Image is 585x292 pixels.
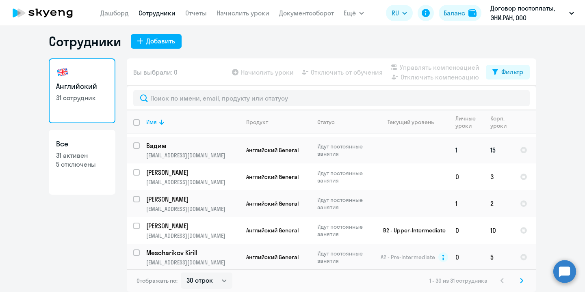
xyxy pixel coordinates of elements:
p: Mescharikov Kirill [146,248,238,257]
button: RU [386,5,413,21]
button: Ещё [344,5,364,21]
img: english [56,66,69,79]
a: Вадим [146,141,239,150]
button: Балансbalance [439,5,481,21]
p: Идут постоянные занятия [317,143,373,157]
div: Личные уроки [455,115,478,129]
div: Фильтр [501,67,523,77]
div: Корп. уроки [490,115,513,129]
button: Фильтр [486,65,530,79]
p: [EMAIL_ADDRESS][DOMAIN_NAME] [146,205,239,213]
p: [EMAIL_ADDRESS][DOMAIN_NAME] [146,152,239,159]
p: [PERSON_NAME] [146,221,238,230]
span: Английский General [246,253,299,261]
p: Вадим [146,141,238,150]
p: Идут постоянные занятия [317,170,373,184]
div: Статус [317,118,335,126]
div: Продукт [246,118,310,126]
a: Mescharikov Kirill [146,248,239,257]
td: 0 [449,244,484,271]
td: 3 [484,163,513,190]
p: [EMAIL_ADDRESS][DOMAIN_NAME] [146,259,239,266]
a: Все31 активен5 отключены [49,130,115,195]
div: Баланс [444,8,465,18]
p: Идут постоянные занятия [317,196,373,211]
h3: Все [56,139,108,149]
span: Отображать по: [136,277,178,284]
td: 5 [484,244,513,271]
div: Текущий уровень [380,118,448,126]
a: [PERSON_NAME] [146,221,239,230]
td: 1 [449,137,484,163]
div: Имя [146,118,157,126]
a: [PERSON_NAME] [146,195,239,204]
p: 31 сотрудник [56,93,108,102]
td: 15 [484,137,513,163]
div: Личные уроки [455,115,483,129]
div: Корп. уроки [490,115,508,129]
img: balance [468,9,477,17]
span: RU [392,8,399,18]
span: Вы выбрали: 0 [133,67,178,77]
span: Английский General [246,200,299,207]
a: Дашборд [100,9,129,17]
button: Договор постоплаты, ЭНИ.РАН, ООО [486,3,578,23]
a: Английский31 сотрудник [49,58,115,123]
h1: Сотрудники [49,33,121,49]
div: Имя [146,118,239,126]
td: B2 - Upper-Intermediate [373,217,449,244]
div: Добавить [146,36,175,46]
p: [PERSON_NAME] [146,168,238,177]
div: Продукт [246,118,268,126]
a: Начислить уроки [217,9,269,17]
td: 0 [449,217,484,244]
span: Английский General [246,146,299,154]
a: Документооборот [279,9,334,17]
a: Отчеты [185,9,207,17]
div: Текущий уровень [388,118,434,126]
input: Поиск по имени, email, продукту или статусу [133,90,530,106]
span: Английский General [246,173,299,180]
td: 10 [484,217,513,244]
h3: Английский [56,81,108,92]
span: A2 - Pre-Intermediate [381,253,435,261]
p: Идут постоянные занятия [317,223,373,238]
span: Английский General [246,227,299,234]
p: 31 активен [56,151,108,160]
span: 1 - 30 из 31 сотрудника [429,277,487,284]
div: Статус [317,118,373,126]
p: 5 отключены [56,160,108,169]
td: 2 [484,190,513,217]
p: Идут постоянные занятия [317,250,373,264]
button: Добавить [131,34,182,49]
a: [PERSON_NAME] [146,168,239,177]
span: Ещё [344,8,356,18]
p: [PERSON_NAME] [146,195,238,204]
td: 0 [449,163,484,190]
p: [EMAIL_ADDRESS][DOMAIN_NAME] [146,178,239,186]
p: Договор постоплаты, ЭНИ.РАН, ООО [490,3,566,23]
p: [EMAIL_ADDRESS][DOMAIN_NAME] [146,232,239,239]
a: Сотрудники [139,9,175,17]
td: 1 [449,190,484,217]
